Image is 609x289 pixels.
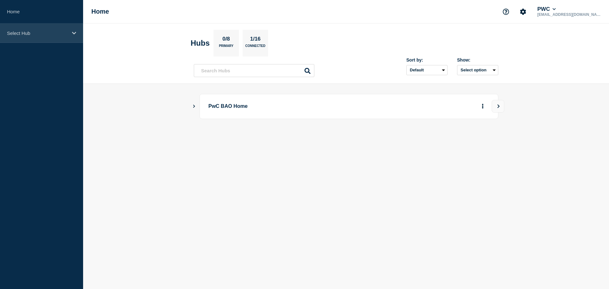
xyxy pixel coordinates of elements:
[193,104,196,109] button: Show Connected Hubs
[91,8,109,15] h1: Home
[248,36,263,44] p: 1/16
[245,44,265,51] p: Connected
[406,57,448,62] div: Sort by:
[457,57,498,62] div: Show:
[406,65,448,75] select: Sort by
[536,12,602,17] p: [EMAIL_ADDRESS][DOMAIN_NAME]
[492,100,504,113] button: View
[516,5,530,18] button: Account settings
[479,101,487,112] button: More actions
[219,44,233,51] p: Primary
[208,101,384,112] p: PwC BAO Home
[191,39,210,48] h2: Hubs
[220,36,232,44] p: 0/8
[499,5,513,18] button: Support
[7,30,68,36] p: Select Hub
[194,64,314,77] input: Search Hubs
[536,6,557,12] button: PWC
[457,65,498,75] button: Select option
